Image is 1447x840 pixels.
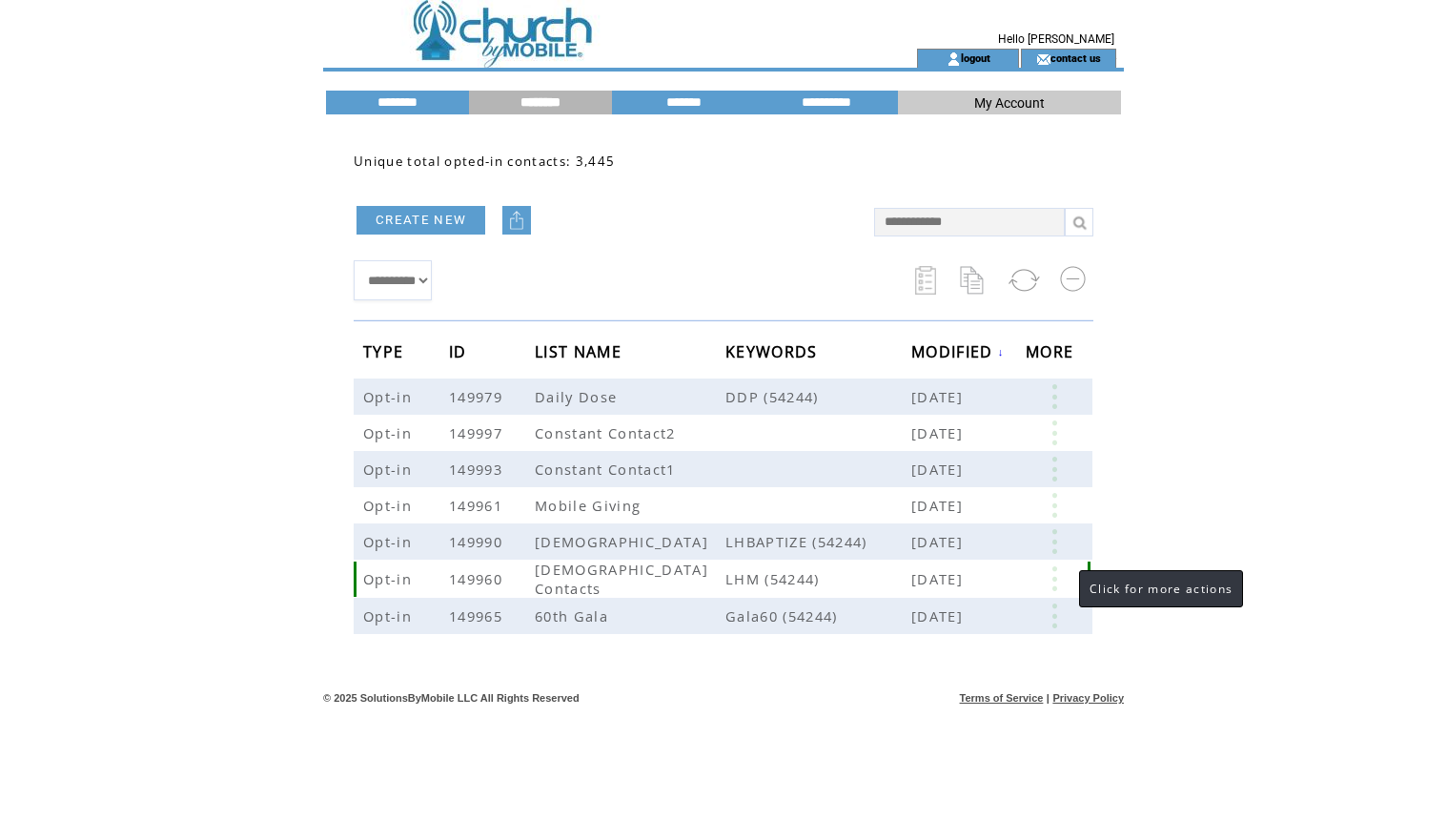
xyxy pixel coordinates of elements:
[535,460,681,479] span: Constant Contact1
[725,337,823,372] span: KEYWORDS
[535,606,613,625] span: 60th Gala
[911,346,1005,358] a: MODIFIED↓
[363,345,408,357] a: TYPE
[725,606,911,625] span: Gala60 (54244)
[363,460,417,479] span: Opt-in
[449,345,472,357] a: ID
[725,345,823,357] a: KEYWORDS
[507,211,526,230] img: upload.png
[1026,337,1078,372] span: MORE
[357,206,485,235] a: CREATE NEW
[535,496,645,515] span: Mobile Giving
[1036,51,1050,67] img: contact_us_icon.gif
[1047,692,1050,704] span: |
[1052,692,1124,704] a: Privacy Policy
[363,606,417,625] span: Opt-in
[911,532,968,551] span: [DATE]
[449,569,507,588] span: 149960
[725,569,911,588] span: LHM (54244)
[535,337,626,372] span: LIST NAME
[323,692,580,704] span: © 2025 SolutionsByMobile LLC All Rights Reserved
[354,153,615,170] span: Unique total opted-in contacts: 3,445
[449,496,507,515] span: 149961
[449,606,507,625] span: 149965
[947,51,961,67] img: account_icon.gif
[449,460,507,479] span: 149993
[911,423,968,442] span: [DATE]
[363,569,417,588] span: Opt-in
[449,337,472,372] span: ID
[998,32,1114,46] span: Hello [PERSON_NAME]
[363,423,417,442] span: Opt-in
[535,532,713,551] span: [DEMOGRAPHIC_DATA]
[725,387,911,406] span: DDP (54244)
[911,337,998,372] span: MODIFIED
[535,387,622,406] span: Daily Dose
[363,496,417,515] span: Opt-in
[449,423,507,442] span: 149997
[363,387,417,406] span: Opt-in
[1090,581,1233,597] span: Click for more actions
[911,606,968,625] span: [DATE]
[535,560,708,598] span: [DEMOGRAPHIC_DATA] Contacts
[911,496,968,515] span: [DATE]
[911,460,968,479] span: [DATE]
[974,95,1045,111] span: My Account
[535,423,681,442] span: Constant Contact2
[725,532,911,551] span: LHBAPTIZE (54244)
[961,51,990,64] a: logout
[911,569,968,588] span: [DATE]
[449,387,507,406] span: 149979
[363,532,417,551] span: Opt-in
[1050,51,1101,64] a: contact us
[449,532,507,551] span: 149990
[911,387,968,406] span: [DATE]
[363,337,408,372] span: TYPE
[535,345,626,357] a: LIST NAME
[960,692,1044,704] a: Terms of Service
